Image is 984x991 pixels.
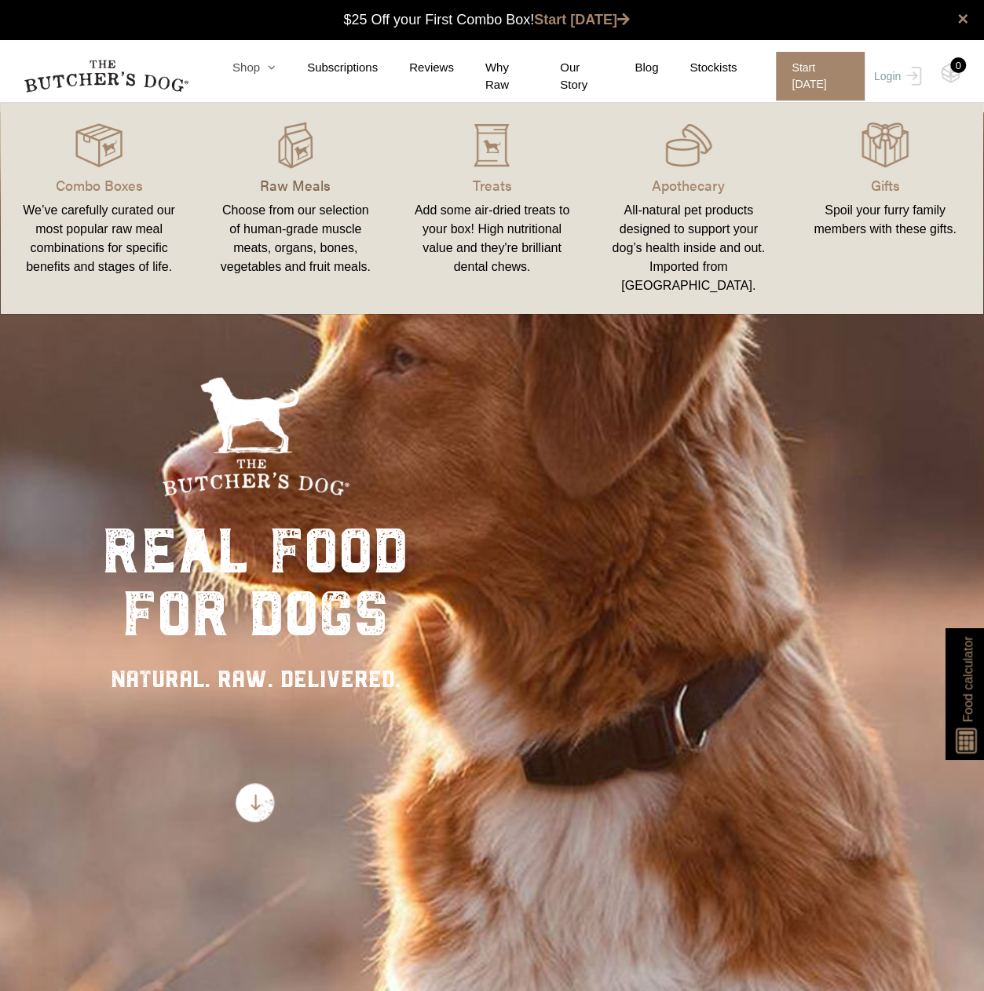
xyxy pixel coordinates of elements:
a: Gifts Spoil your furry family members with these gifts. [787,119,983,298]
span: Start [DATE] [776,52,864,101]
img: TBD_Cart-Empty.png [941,63,960,83]
div: Choose from our selection of human-grade muscle meats, organs, bones, vegetables and fruit meals. [216,201,375,276]
span: Food calculator [958,636,977,722]
div: Spoil your furry family members with these gifts. [806,201,964,239]
p: Gifts [806,174,964,196]
div: real food for dogs [102,520,408,645]
p: Treats [412,174,571,196]
a: Stockists [658,59,737,77]
a: Why Raw [454,59,529,94]
p: Raw Meals [216,174,375,196]
a: Treats Add some air-dried treats to your box! High nutritional value and they're brilliant dental... [393,119,590,298]
a: Start [DATE] [760,52,869,101]
div: Add some air-dried treats to your box! High nutritional value and they're brilliant dental chews. [412,201,571,276]
a: Start [DATE] [534,12,630,27]
a: Combo Boxes We’ve carefully curated our most popular raw meal combinations for specific benefits ... [1,119,197,298]
a: Apothecary All-natural pet products designed to support your dog’s health inside and out. Importe... [591,119,787,298]
div: All-natural pet products designed to support your dog’s health inside and out. Imported from [GEO... [609,201,768,295]
p: Apothecary [609,174,768,196]
a: Login [870,52,921,101]
div: NATURAL. RAW. DELIVERED. [102,661,408,697]
a: Our Story [529,59,603,94]
a: Blog [603,59,658,77]
div: 0 [950,57,966,73]
a: close [957,9,968,28]
a: Reviews [378,59,454,77]
a: Shop [201,59,276,77]
a: Raw Meals Choose from our selection of human-grade muscle meats, organs, bones, vegetables and fr... [197,119,393,298]
p: Combo Boxes [20,174,178,196]
div: We’ve carefully curated our most popular raw meal combinations for specific benefits and stages o... [20,201,178,276]
a: Subscriptions [276,59,378,77]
